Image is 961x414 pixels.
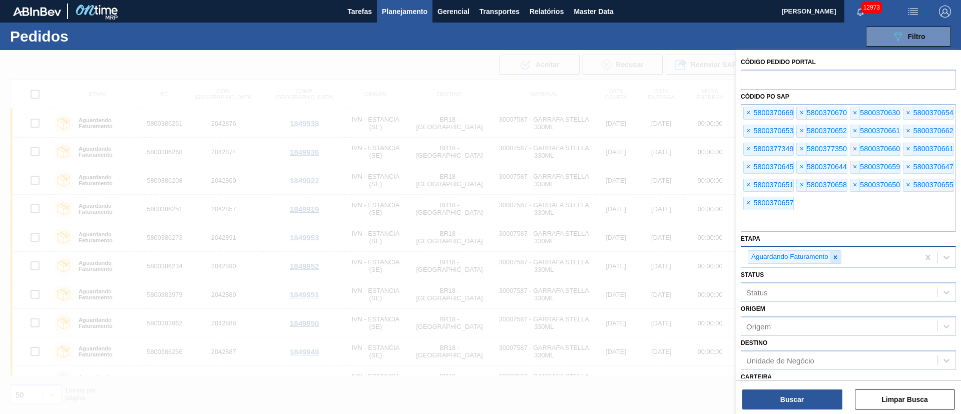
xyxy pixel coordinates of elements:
[748,251,830,263] div: Aguardando Faturamento
[13,7,61,16] img: TNhmsLtSVTkK8tSr43FrP2fwEKptu5GPRR3wAAAABJRU5ErkJggg==
[744,179,753,191] span: ×
[743,197,794,210] div: 5800370657
[574,6,613,18] span: Master Data
[746,322,771,330] div: Origem
[530,6,564,18] span: Relatórios
[903,107,913,119] span: ×
[743,143,794,156] div: 5800377349
[797,125,806,137] span: ×
[850,143,860,155] span: ×
[741,271,764,278] label: Status
[850,179,900,192] div: 5800370650
[903,125,953,138] div: 5800370662
[743,107,794,120] div: 5800370669
[939,6,951,18] img: Logout
[850,107,860,119] span: ×
[796,161,847,174] div: 5800370644
[850,125,860,137] span: ×
[741,235,760,242] label: Etapa
[744,143,753,155] span: ×
[741,93,789,100] label: Códido PO SAP
[907,6,919,18] img: userActions
[347,6,372,18] span: Tarefas
[437,6,469,18] span: Gerencial
[850,143,900,156] div: 5800370660
[741,305,765,312] label: Origem
[797,107,806,119] span: ×
[741,59,816,66] label: Código Pedido Portal
[741,339,767,346] label: Destino
[744,107,753,119] span: ×
[908,33,925,41] span: Filtro
[844,5,876,19] button: Notificações
[382,6,427,18] span: Planejamento
[743,125,794,138] div: 5800370653
[866,27,951,47] button: Filtro
[741,373,772,380] label: Carteira
[903,179,913,191] span: ×
[903,143,913,155] span: ×
[850,161,860,173] span: ×
[850,107,900,120] div: 5800370630
[746,288,768,297] div: Status
[850,125,900,138] div: 5800370661
[903,125,913,137] span: ×
[903,161,953,174] div: 5800370647
[850,161,900,174] div: 5800370659
[10,31,160,42] h1: Pedidos
[797,179,806,191] span: ×
[796,125,847,138] div: 5800370652
[743,179,794,192] div: 5800370651
[850,179,860,191] span: ×
[796,143,847,156] div: 5800377350
[903,161,913,173] span: ×
[796,179,847,192] div: 5800370658
[744,197,753,209] span: ×
[479,6,520,18] span: Transportes
[796,107,847,120] div: 5800370670
[903,179,953,192] div: 5800370655
[743,161,794,174] div: 5800370645
[744,125,753,137] span: ×
[903,107,953,120] div: 5800370654
[903,143,953,156] div: 5800370661
[797,161,806,173] span: ×
[744,161,753,173] span: ×
[861,2,882,13] span: 12973
[746,356,814,364] div: Unidade de Negócio
[797,143,806,155] span: ×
